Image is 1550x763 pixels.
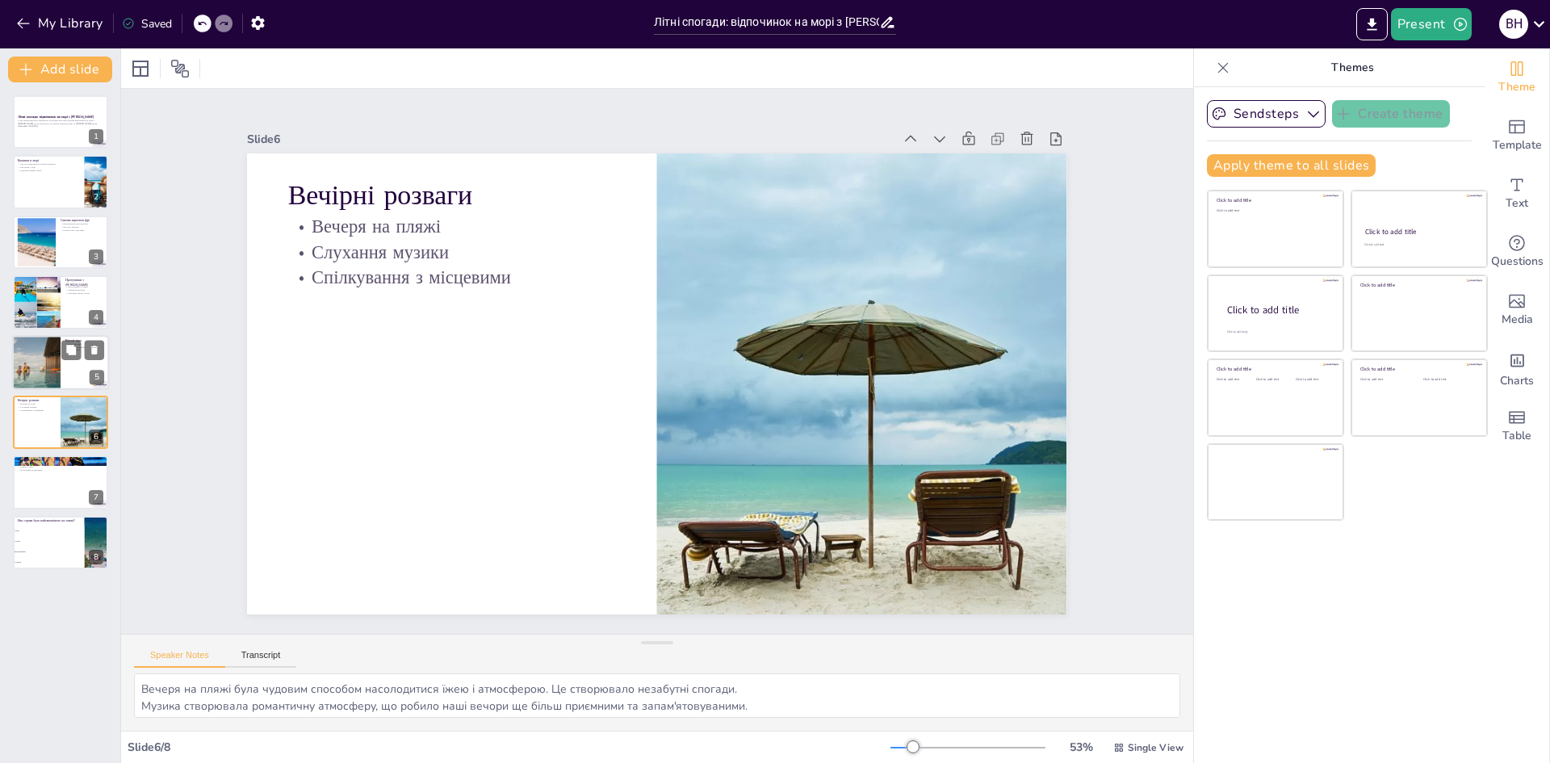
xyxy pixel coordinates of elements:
p: Прогулянки з [PERSON_NAME] [65,278,103,287]
div: Get real-time input from your audience [1485,223,1549,281]
p: Яка страва була найсмачнішою на пляжі? [18,518,80,523]
div: 3 [13,216,108,269]
p: Краєвиди заходу сонця [65,291,103,295]
div: 7 [13,455,108,509]
strong: Літні спогади: відпочинок на морі з [PERSON_NAME] [18,115,94,119]
span: Media [1502,311,1533,329]
p: Спільна їжа з друзями [61,228,103,232]
p: Пам'ятні моменти [18,459,103,463]
div: 8 [13,516,108,569]
p: Хрустка текстура [61,225,103,228]
button: My Library [12,10,110,36]
p: Ігри на пляжі [65,342,104,346]
p: Найсмачніша картопля фрі [61,222,103,225]
p: Смачна картопля фрі [61,218,103,223]
p: Вечірні розваги [380,43,695,211]
div: Click to add text [1217,209,1332,213]
div: 5 [90,370,104,384]
div: Layout [128,56,153,82]
div: Click to add body [1227,329,1329,333]
span: Салат [15,540,83,542]
div: Change the overall theme [1485,48,1549,107]
div: Click to add title [1365,227,1472,237]
p: Вечеря на пляжі [370,77,680,233]
div: Add charts and graphs [1485,339,1549,397]
div: 2 [89,190,103,204]
div: Add ready made slides [1485,107,1549,165]
div: Click to add title [1227,303,1330,317]
span: Position [170,59,190,78]
div: Click to add title [1217,366,1332,372]
div: Add a table [1485,397,1549,455]
span: Table [1502,427,1531,445]
div: Click to add text [1423,378,1474,382]
div: 4 [89,310,103,325]
p: Слухання музики [18,405,56,409]
span: Template [1493,136,1542,154]
textarea: Вечеря на пляжі була чудовим способом насолодитися їжею і атмосферою. Це створювало незабутні спо... [134,673,1180,718]
div: 3 [89,249,103,264]
p: Спілкування з місцевими [349,124,659,280]
button: Apply theme to all slides [1207,154,1376,177]
button: Delete Slide [85,340,104,359]
p: Волейбол і фрісбі [65,345,104,348]
p: Фотографії з відпочинку [18,468,103,472]
div: Click to add title [1217,197,1332,203]
div: 6 [89,430,103,444]
span: Text [1506,195,1528,212]
button: Sendsteps [1207,100,1326,128]
p: Ми насолоджувалися теплим океаном [18,162,80,166]
p: Нова дружба [65,348,104,351]
div: Click to add title [1360,282,1476,288]
p: Будували піщані замки [18,168,80,171]
div: Add text boxes [1485,165,1549,223]
p: Generated with [URL] [18,125,103,128]
span: Questions [1491,253,1544,270]
div: 8 [89,550,103,564]
input: Insert title [654,10,879,34]
div: Add images, graphics, shapes or video [1485,281,1549,339]
button: Create theme [1332,100,1450,128]
p: Вечірні розваги [18,398,56,403]
div: 1 [89,129,103,144]
p: Слухання музики [359,100,669,257]
div: 1 [13,95,108,149]
span: Картопля фрі [15,551,83,552]
p: Спілкування з місцевими [18,409,56,412]
span: Charts [1500,372,1534,390]
button: Present [1391,8,1472,40]
p: Збирання ракушок [65,289,103,292]
button: Export to PowerPoint [1356,8,1388,40]
span: Спагеті [15,561,83,563]
p: Купання в морі [18,158,80,163]
button: Transcript [225,650,297,668]
span: Піца [15,530,83,531]
button: Duplicate Slide [61,340,81,359]
div: Click to add text [1364,243,1472,247]
button: Add slide [8,57,112,82]
div: Click to add text [1217,378,1253,382]
button: Speaker Notes [134,650,225,668]
span: Theme [1498,78,1535,96]
p: Радість і сміх [18,466,103,469]
div: 4 [13,275,108,329]
button: В Н [1499,8,1528,40]
div: В Н [1499,10,1528,39]
div: Click to add text [1296,378,1332,382]
span: Single View [1128,741,1183,754]
div: Click to add text [1360,378,1411,382]
div: 5 [12,335,109,390]
div: Click to add text [1256,378,1292,382]
div: 6 [13,396,108,449]
p: У цій презентації ми поділимося спогадами про наш чудовий відпочинок на морі з [PERSON_NAME], де ... [18,119,103,125]
p: Themes [1236,48,1468,87]
div: Click to add title [1360,366,1476,372]
div: Saved [122,16,172,31]
div: 2 [13,155,108,208]
div: 7 [89,490,103,505]
p: Веселі ігри [65,337,104,342]
div: Slide 6 / 8 [128,740,890,755]
p: Ми грали у воді [18,166,80,169]
p: Незабутні спогади [18,463,103,466]
p: Прогулянки по пляжу [65,286,103,289]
